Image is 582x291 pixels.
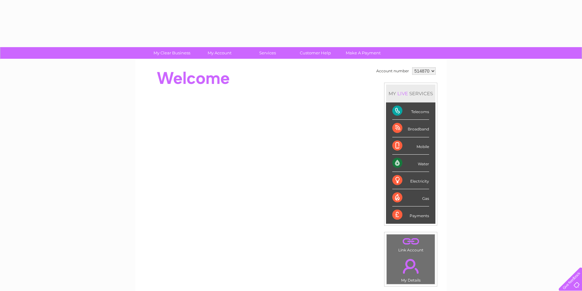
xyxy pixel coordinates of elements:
[392,102,429,120] div: Telecoms
[392,206,429,223] div: Payments
[392,120,429,137] div: Broadband
[392,189,429,206] div: Gas
[242,47,294,59] a: Services
[337,47,389,59] a: Make A Payment
[194,47,246,59] a: My Account
[388,255,433,277] a: .
[396,91,409,96] div: LIVE
[289,47,341,59] a: Customer Help
[386,254,435,284] td: My Details
[388,236,433,247] a: .
[386,234,435,254] td: Link Account
[392,155,429,172] div: Water
[392,172,429,189] div: Electricity
[386,85,435,102] div: MY SERVICES
[375,66,411,76] td: Account number
[146,47,198,59] a: My Clear Business
[392,137,429,155] div: Mobile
